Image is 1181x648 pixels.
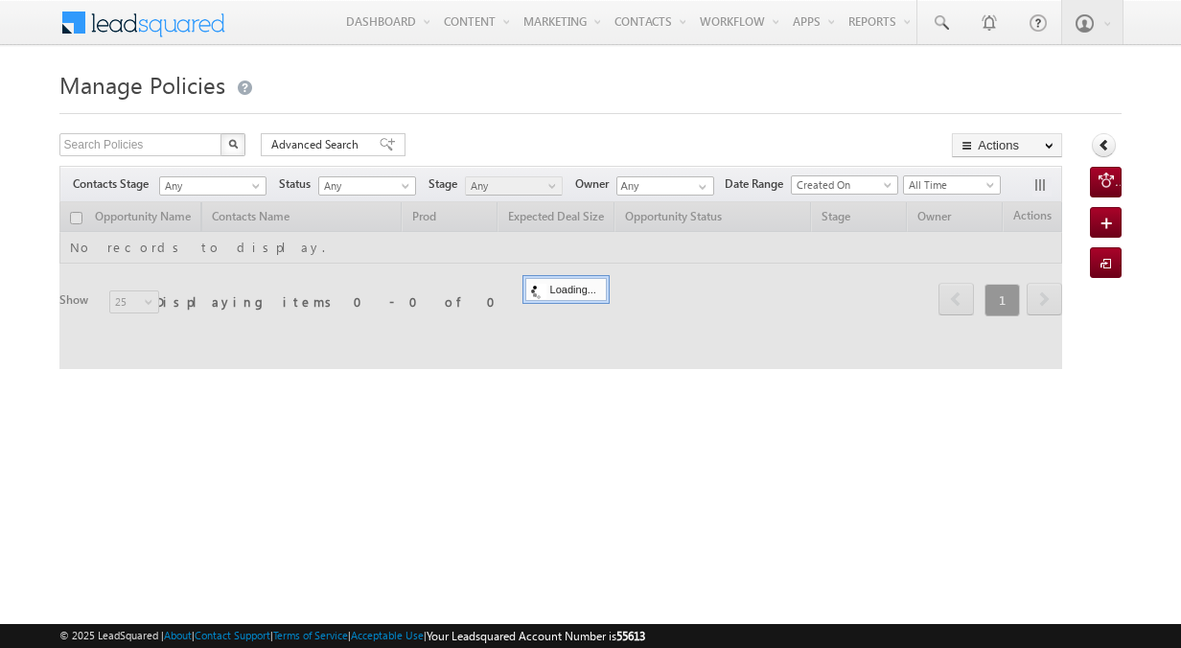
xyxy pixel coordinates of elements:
span: Stage [428,175,465,193]
a: Any [159,176,266,196]
a: Any [465,176,563,196]
span: Contacts Stage [73,175,156,193]
a: Any [318,176,416,196]
span: Owner [575,175,616,193]
span: Any [160,177,260,195]
input: Type to Search [616,176,714,196]
a: Created On [791,175,898,195]
span: Created On [792,176,892,194]
div: Loading... [525,278,607,301]
img: Search [228,139,238,149]
span: Any [466,177,557,195]
a: About [164,629,192,641]
a: Terms of Service [273,629,348,641]
span: Your Leadsquared Account Number is [427,629,645,643]
a: Show All Items [688,177,712,197]
span: Status [279,175,318,193]
a: All Time [903,175,1001,195]
span: © 2025 LeadSquared | | | | | [59,627,645,645]
a: Contact Support [195,629,270,641]
span: 55613 [616,629,645,643]
span: Any [319,177,410,195]
span: All Time [904,176,995,194]
a: Acceptable Use [351,629,424,641]
span: Manage Policies [59,69,225,100]
span: Advanced Search [271,136,364,153]
span: Date Range [725,175,791,193]
button: Actions [952,133,1062,157]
